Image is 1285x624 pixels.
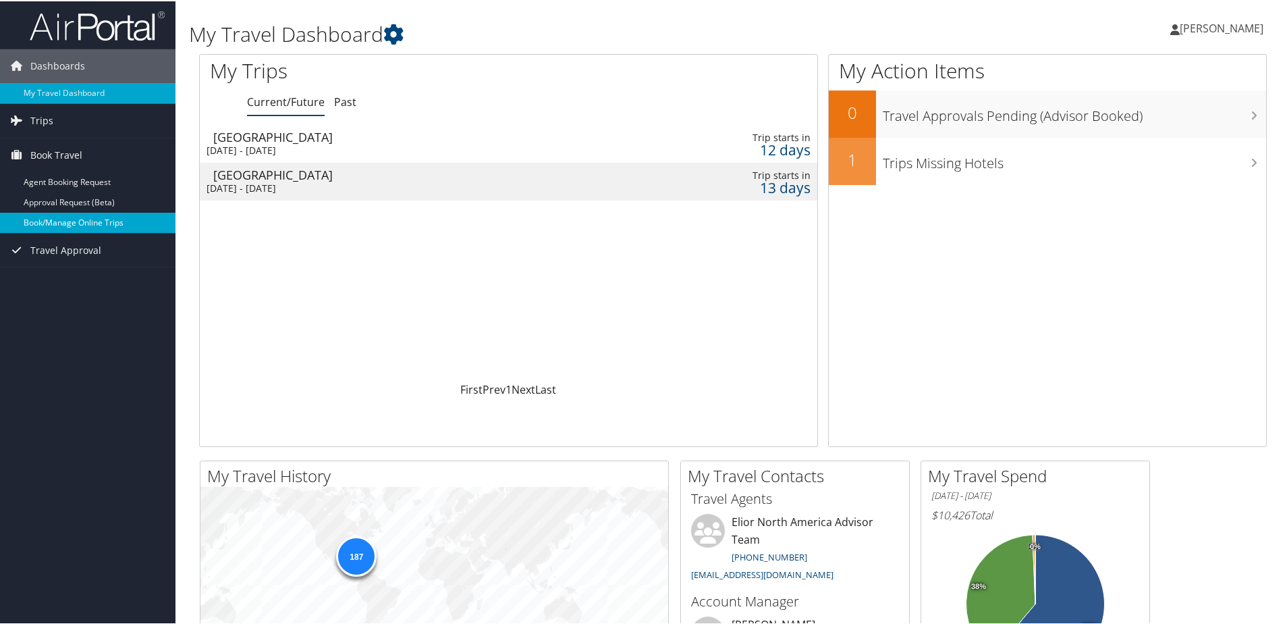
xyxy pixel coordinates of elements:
[883,99,1266,124] h3: Travel Approvals Pending (Advisor Booked)
[691,488,899,507] h3: Travel Agents
[829,147,876,170] h2: 1
[1029,542,1039,550] tspan: 1%
[678,130,811,142] div: Trip starts in
[247,93,325,108] a: Current/Future
[334,93,356,108] a: Past
[928,463,1149,486] h2: My Travel Spend
[535,381,556,396] a: Last
[210,55,550,84] h1: My Trips
[931,506,1139,521] h6: Total
[30,9,165,41] img: airportal-logo.png
[691,567,833,579] a: [EMAIL_ADDRESS][DOMAIN_NAME]
[30,137,82,171] span: Book Travel
[207,181,598,193] div: [DATE] - [DATE]
[505,381,512,396] a: 1
[829,100,876,123] h2: 0
[460,381,483,396] a: First
[483,381,505,396] a: Prev
[30,48,85,82] span: Dashboards
[213,167,605,180] div: [GEOGRAPHIC_DATA]
[213,130,605,142] div: [GEOGRAPHIC_DATA]
[688,463,909,486] h2: My Travel Contacts
[189,19,914,47] h1: My Travel Dashboard
[30,103,53,136] span: Trips
[931,506,970,521] span: $10,426
[931,488,1139,501] h6: [DATE] - [DATE]
[691,591,899,610] h3: Account Manager
[1030,542,1041,550] tspan: 0%
[336,535,377,575] div: 187
[971,581,986,590] tspan: 38%
[732,550,807,562] a: [PHONE_NUMBER]
[512,381,535,396] a: Next
[829,89,1266,136] a: 0Travel Approvals Pending (Advisor Booked)
[829,55,1266,84] h1: My Action Items
[207,143,598,155] div: [DATE] - [DATE]
[883,146,1266,172] h3: Trips Missing Hotels
[1180,20,1263,34] span: [PERSON_NAME]
[678,180,811,192] div: 13 days
[829,136,1266,184] a: 1Trips Missing Hotels
[684,513,906,585] li: Elior North America Advisor Team
[678,168,811,180] div: Trip starts in
[30,232,101,266] span: Travel Approval
[1170,7,1277,47] a: [PERSON_NAME]
[678,142,811,155] div: 12 days
[207,463,668,486] h2: My Travel History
